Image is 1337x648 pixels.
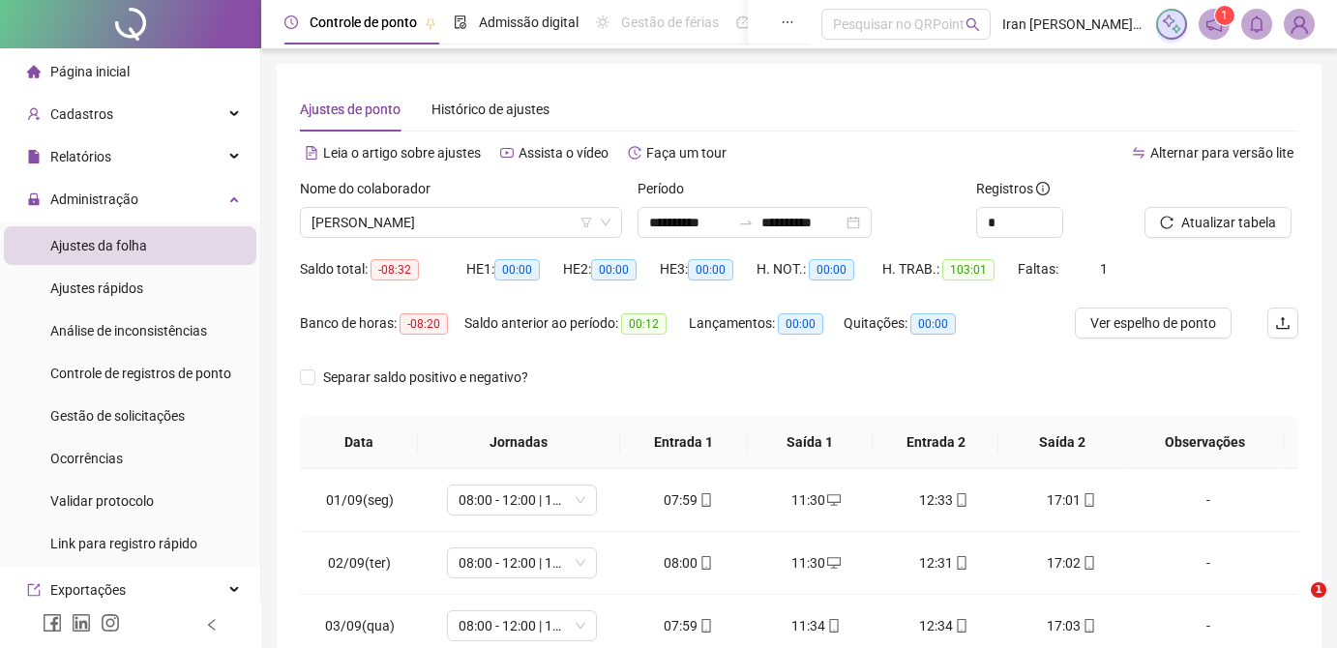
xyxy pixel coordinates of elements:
span: 08:00 - 12:00 | 13:00 - 17:00 [459,548,585,577]
div: - [1151,489,1265,511]
span: mobile [698,556,713,570]
span: Histórico de ajustes [431,102,550,117]
sup: 1 [1215,6,1234,25]
span: linkedin [72,613,91,633]
span: pushpin [425,17,436,29]
div: 12:34 [896,615,993,636]
span: Assista o vídeo [519,145,609,161]
span: desktop [825,493,841,507]
img: sparkle-icon.fc2bf0ac1784a2077858766a79e2daf3.svg [1161,14,1182,35]
div: 17:02 [1024,552,1120,574]
span: swap [1132,146,1145,160]
span: mobile [1081,493,1096,507]
span: Validar protocolo [50,493,154,509]
th: Jornadas [418,416,621,469]
span: Análise de inconsistências [50,323,207,339]
button: Atualizar tabela [1144,207,1292,238]
div: 07:59 [640,615,737,636]
span: Relatórios [50,149,111,164]
span: Leia o artigo sobre ajustes [323,145,481,161]
span: lock [27,192,41,206]
div: Lançamentos: [689,312,844,335]
span: mobile [698,619,713,633]
span: mobile [953,556,968,570]
div: 11:30 [768,489,865,511]
span: Admissão digital [479,15,579,30]
span: 00:12 [621,313,667,335]
div: HE 2: [563,258,660,280]
button: Ver espelho de ponto [1075,308,1232,339]
span: search [966,17,980,32]
span: 1 [1100,261,1108,277]
span: user-add [27,107,41,121]
span: instagram [101,613,120,633]
span: Gestão de solicitações [50,408,185,424]
span: sun [596,15,609,29]
span: ANNY KAMILE SOUZA SANTOS [312,208,610,237]
span: Ajustes rápidos [50,280,143,296]
span: bell [1248,15,1265,33]
img: 88608 [1285,10,1314,39]
span: 1 [1221,9,1228,22]
th: Observações [1124,416,1285,469]
th: Saída 1 [747,416,873,469]
span: Gestão de férias [621,15,719,30]
div: H. TRAB.: [882,258,1018,280]
span: Exportações [50,582,126,598]
span: 103:01 [942,259,995,280]
th: Data [300,416,418,469]
span: 00:00 [910,313,956,335]
th: Entrada 1 [620,416,746,469]
div: Saldo anterior ao período: [464,312,689,335]
span: mobile [1081,556,1096,570]
label: Período [638,178,697,199]
th: Saída 2 [998,416,1124,469]
span: Cadastros [50,106,113,122]
div: 12:31 [896,552,993,574]
div: 17:03 [1024,615,1120,636]
div: H. NOT.: [757,258,882,280]
span: Observações [1140,431,1269,453]
iframe: Intercom live chat [1271,582,1318,629]
span: 1 [1311,582,1326,598]
div: HE 1: [466,258,563,280]
span: desktop [825,556,841,570]
div: Banco de horas: [300,312,464,335]
span: Ocorrências [50,451,123,466]
span: 00:00 [591,259,637,280]
div: 07:59 [640,489,737,511]
div: - [1151,615,1265,636]
span: Ver espelho de ponto [1090,312,1216,334]
span: 00:00 [688,259,733,280]
span: upload [1275,315,1291,331]
label: Nome do colaborador [300,178,443,199]
div: Saldo total: [300,258,466,280]
span: 08:00 - 12:00 | 13:00 - 17:00 [459,486,585,515]
span: Ajustes de ponto [300,102,401,117]
div: HE 3: [660,258,757,280]
span: clock-circle [284,15,298,29]
div: 11:34 [768,615,865,636]
span: dashboard [736,15,750,29]
span: file-done [454,15,467,29]
span: swap-right [738,215,754,230]
span: mobile [698,493,713,507]
span: youtube [500,146,514,160]
span: down [600,217,611,228]
span: 00:00 [778,313,823,335]
span: Registros [976,178,1050,199]
span: mobile [1081,619,1096,633]
span: home [27,65,41,78]
span: notification [1205,15,1223,33]
span: Ajustes da folha [50,238,147,253]
span: -08:32 [371,259,419,280]
span: left [205,618,219,632]
span: -08:20 [400,313,448,335]
span: 01/09(seg) [326,492,394,508]
div: Quitações: [844,312,979,335]
span: file-text [305,146,318,160]
span: ellipsis [781,15,794,29]
span: Faltas: [1018,261,1061,277]
div: - [1151,552,1265,574]
span: Controle de ponto [310,15,417,30]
